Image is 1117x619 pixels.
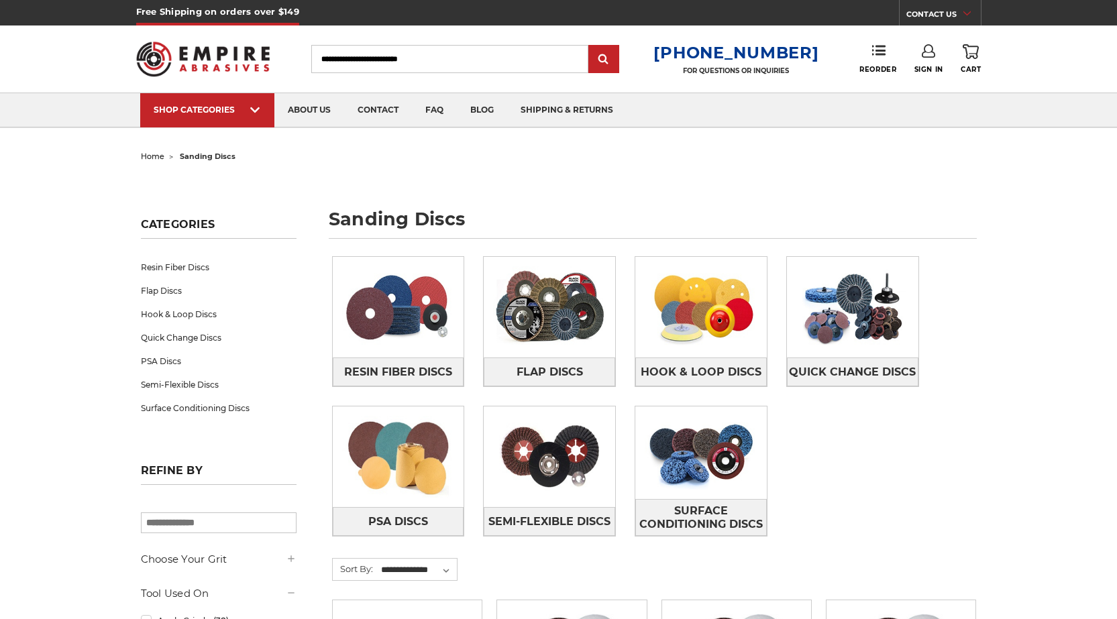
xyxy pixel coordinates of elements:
[484,406,615,507] img: Semi-Flexible Discs
[180,152,235,161] span: sanding discs
[457,93,507,127] a: blog
[484,507,615,536] a: Semi-Flexible Discs
[961,44,981,74] a: Cart
[141,464,297,485] h5: Refine by
[274,93,344,127] a: about us
[787,257,918,357] img: Quick Change Discs
[333,357,464,386] a: Resin Fiber Discs
[141,256,297,279] a: Resin Fiber Discs
[141,551,297,567] h5: Choose Your Grit
[141,349,297,373] a: PSA Discs
[636,500,766,536] span: Surface Conditioning Discs
[368,510,428,533] span: PSA Discs
[344,93,412,127] a: contact
[488,510,610,533] span: Semi-Flexible Discs
[914,65,943,74] span: Sign In
[412,93,457,127] a: faq
[507,93,627,127] a: shipping & returns
[653,43,818,62] a: [PHONE_NUMBER]
[789,361,916,384] span: Quick Change Discs
[333,406,464,507] img: PSA Discs
[329,210,977,239] h1: sanding discs
[517,361,583,384] span: Flap Discs
[484,357,615,386] a: Flap Discs
[906,7,981,25] a: CONTACT US
[641,361,761,384] span: Hook & Loop Discs
[141,326,297,349] a: Quick Change Discs
[379,560,457,580] select: Sort By:
[635,257,767,357] img: Hook & Loop Discs
[484,257,615,357] img: Flap Discs
[590,46,617,73] input: Submit
[154,105,261,115] div: SHOP CATEGORIES
[787,357,918,386] a: Quick Change Discs
[333,507,464,536] a: PSA Discs
[653,66,818,75] p: FOR QUESTIONS OR INQUIRIES
[141,279,297,302] a: Flap Discs
[859,44,896,73] a: Reorder
[635,357,767,386] a: Hook & Loop Discs
[141,585,297,602] h5: Tool Used On
[333,559,373,579] label: Sort By:
[635,499,767,536] a: Surface Conditioning Discs
[141,218,297,239] h5: Categories
[141,302,297,326] a: Hook & Loop Discs
[859,65,896,74] span: Reorder
[333,257,464,357] img: Resin Fiber Discs
[141,373,297,396] a: Semi-Flexible Discs
[635,406,767,499] img: Surface Conditioning Discs
[141,396,297,420] a: Surface Conditioning Discs
[344,361,452,384] span: Resin Fiber Discs
[141,152,164,161] a: home
[136,33,270,85] img: Empire Abrasives
[961,65,981,74] span: Cart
